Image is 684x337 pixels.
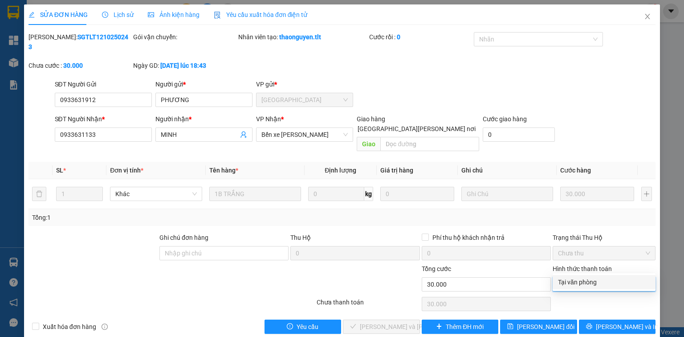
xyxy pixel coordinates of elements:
div: SĐT Người Gửi [55,79,152,89]
b: 30.000 [63,62,83,69]
label: Cước giao hàng [483,115,527,123]
button: check[PERSON_NAME] và [PERSON_NAME] hàng [343,320,420,334]
button: printer[PERSON_NAME] và In [579,320,656,334]
span: Lịch sử [102,11,134,18]
span: Chưa thu [558,247,650,260]
button: plus [641,187,652,201]
b: [DATE] lúc 18:43 [160,62,206,69]
input: 0 [560,187,634,201]
span: Thêm ĐH mới [446,322,484,332]
span: edit [28,12,35,18]
button: exclamation-circleYêu cầu [265,320,342,334]
span: [PERSON_NAME] đổi [517,322,574,332]
span: VP Nhận [256,115,281,123]
div: Ngày GD: [133,61,236,70]
input: Ghi Chú [461,187,553,201]
label: Hình thức thanh toán [553,265,612,272]
span: Sài Gòn [261,93,348,107]
div: Gói vận chuyển: [133,32,236,42]
div: Chưa thanh toán [316,297,420,313]
img: icon [214,12,221,19]
div: Người gửi [155,79,252,89]
div: Trạng thái Thu Hộ [553,233,655,242]
b: SGTLT1210250243 [28,33,128,50]
span: Phí thu hộ khách nhận trả [429,233,508,242]
button: save[PERSON_NAME] đổi [500,320,577,334]
span: plus [436,323,442,330]
span: [GEOGRAPHIC_DATA][PERSON_NAME] nơi [354,124,479,134]
span: exclamation-circle [287,323,293,330]
button: Close [635,4,660,29]
span: Giá trị hàng [380,167,413,174]
span: save [507,323,513,330]
input: VD: Bàn, Ghế [209,187,301,201]
input: Dọc đường [380,137,479,151]
div: [PERSON_NAME]: [28,32,131,52]
b: thaonguyen.tlt [279,33,321,41]
span: user-add [240,131,247,138]
span: Yêu cầu xuất hóa đơn điện tử [214,11,308,18]
span: Tổng cước [422,265,451,272]
label: Ghi chú đơn hàng [159,234,208,241]
div: SĐT Người Nhận [55,114,152,124]
button: delete [32,187,46,201]
span: Yêu cầu [297,322,318,332]
span: Bến xe Tiền Giang [261,128,348,141]
div: Nhân viên tạo: [238,32,367,42]
input: 0 [380,187,454,201]
span: SỬA ĐƠN HÀNG [28,11,88,18]
span: Giao [357,137,380,151]
span: close [644,13,651,20]
span: Đơn vị tính [110,167,143,174]
input: Cước giao hàng [483,127,555,142]
div: Cước rồi : [369,32,472,42]
div: Tổng: 1 [32,213,265,222]
span: Xuất hóa đơn hàng [39,322,100,332]
div: VP gửi [256,79,353,89]
span: info-circle [102,324,108,330]
span: printer [586,323,592,330]
span: Tên hàng [209,167,238,174]
div: Người nhận [155,114,252,124]
b: 0 [397,33,400,41]
span: Định lượng [325,167,356,174]
span: [PERSON_NAME] và In [596,322,658,332]
th: Ghi chú [458,162,557,179]
span: Cước hàng [560,167,591,174]
span: SL [56,167,63,174]
button: plusThêm ĐH mới [422,320,499,334]
span: picture [148,12,154,18]
span: clock-circle [102,12,108,18]
span: Khác [115,187,196,201]
span: Giao hàng [357,115,385,123]
span: Thu Hộ [290,234,311,241]
span: kg [364,187,373,201]
div: Tại văn phòng [558,277,650,287]
span: Ảnh kiện hàng [148,11,199,18]
input: Ghi chú đơn hàng [159,246,289,260]
div: Chưa cước : [28,61,131,70]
